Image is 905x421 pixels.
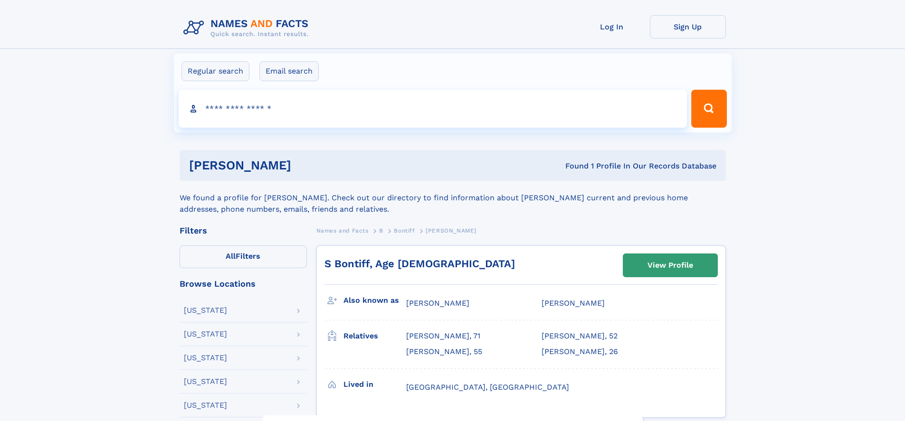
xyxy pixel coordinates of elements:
[180,15,316,41] img: Logo Names and Facts
[184,402,227,409] div: [US_STATE]
[226,252,236,261] span: All
[648,254,693,276] div: View Profile
[184,354,227,362] div: [US_STATE]
[394,225,415,236] a: Bontiff
[189,159,429,171] h1: [PERSON_NAME]
[542,299,605,308] span: [PERSON_NAME]
[184,307,227,314] div: [US_STATE]
[426,227,476,234] span: [PERSON_NAME]
[316,225,369,236] a: Names and Facts
[623,254,717,277] a: View Profile
[343,292,406,309] h3: Also known as
[406,383,569,392] span: [GEOGRAPHIC_DATA], [GEOGRAPHIC_DATA]
[691,90,726,128] button: Search Button
[406,346,482,357] a: [PERSON_NAME], 55
[181,61,249,81] label: Regular search
[406,331,480,341] a: [PERSON_NAME], 71
[428,161,716,171] div: Found 1 Profile In Our Records Database
[542,331,618,341] a: [PERSON_NAME], 52
[343,328,406,344] h3: Relatives
[542,346,618,357] a: [PERSON_NAME], 26
[379,227,383,234] span: B
[180,181,726,215] div: We found a profile for [PERSON_NAME]. Check out our directory to find information about [PERSON_N...
[343,376,406,393] h3: Lived in
[184,378,227,385] div: [US_STATE]
[394,227,415,234] span: Bontiff
[574,15,650,38] a: Log In
[379,225,383,236] a: B
[180,280,307,288] div: Browse Locations
[184,330,227,338] div: [US_STATE]
[406,299,469,308] span: [PERSON_NAME]
[650,15,726,38] a: Sign Up
[180,245,307,268] label: Filters
[179,90,687,128] input: search input
[324,258,515,270] a: S Bontiff, Age [DEMOGRAPHIC_DATA]
[259,61,319,81] label: Email search
[180,226,307,235] div: Filters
